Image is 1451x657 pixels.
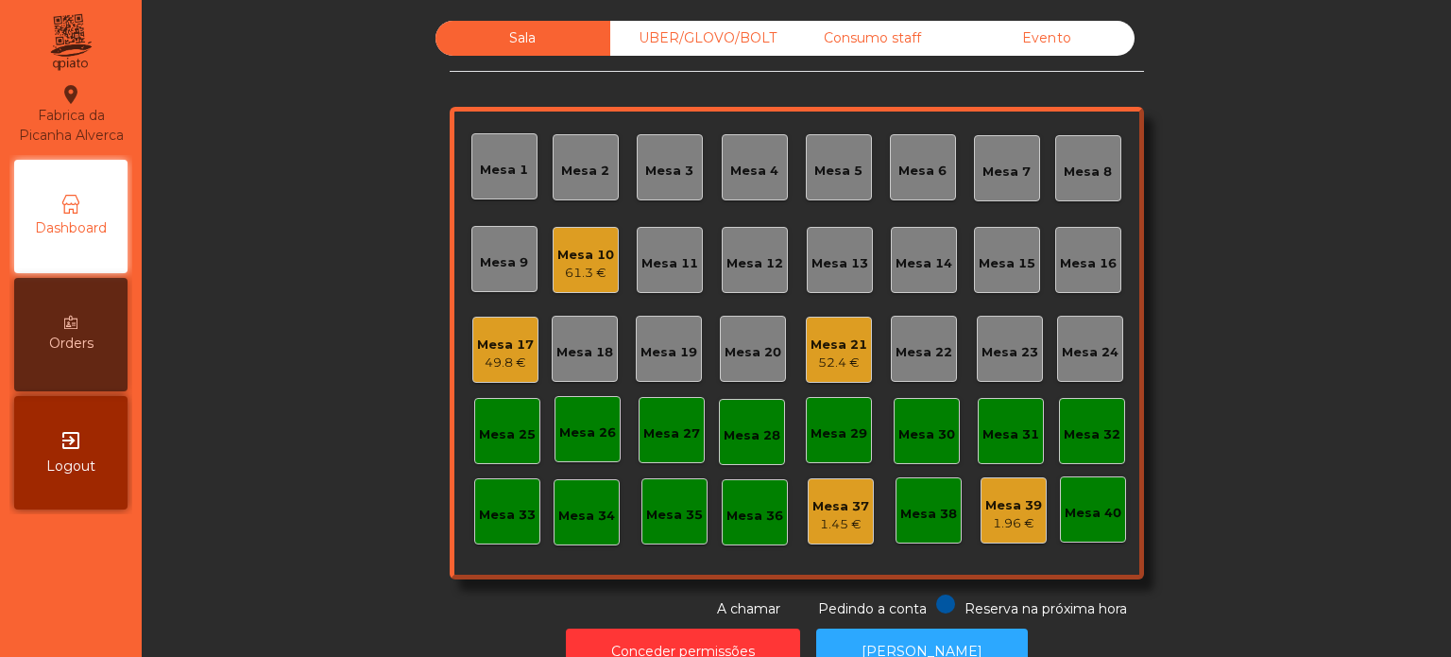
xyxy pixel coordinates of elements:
div: Mesa 1 [480,161,528,180]
img: qpiato [47,9,94,76]
div: Mesa 26 [559,424,616,442]
div: Mesa 28 [724,426,780,445]
div: Evento [960,21,1135,56]
div: Mesa 18 [556,343,613,362]
div: Mesa 2 [561,162,609,181]
div: Mesa 37 [812,497,869,516]
div: Mesa 8 [1064,163,1112,182]
div: Mesa 4 [730,162,778,181]
div: 1.45 € [812,515,869,534]
div: 61.3 € [557,264,614,283]
div: Mesa 23 [982,343,1038,362]
div: 1.96 € [985,514,1042,533]
div: Mesa 38 [900,505,957,524]
div: Mesa 16 [1060,254,1117,273]
div: Mesa 33 [479,506,536,525]
div: Mesa 35 [646,506,703,525]
div: Mesa 15 [979,254,1035,273]
div: Mesa 40 [1065,504,1121,523]
div: Mesa 7 [982,163,1031,182]
div: Consumo staff [785,21,960,56]
div: Mesa 21 [811,336,867,354]
div: Mesa 25 [479,425,536,444]
div: Mesa 11 [641,254,698,273]
div: Mesa 12 [726,254,783,273]
div: Mesa 14 [896,254,952,273]
div: Mesa 3 [645,162,693,181]
div: Mesa 24 [1062,343,1118,362]
div: Mesa 19 [640,343,697,362]
span: Logout [46,457,95,476]
div: Mesa 30 [898,425,955,444]
div: Mesa 13 [811,254,868,273]
div: Fabrica da Picanha Alverca [15,83,127,146]
span: Reserva na próxima hora [964,600,1127,617]
div: Mesa 6 [898,162,947,181]
div: Sala [435,21,610,56]
i: location_on [60,83,82,106]
div: Mesa 5 [814,162,862,181]
div: Mesa 39 [985,496,1042,515]
div: Mesa 10 [557,246,614,265]
div: Mesa 32 [1064,425,1120,444]
i: exit_to_app [60,429,82,452]
div: Mesa 34 [558,507,615,526]
div: Mesa 20 [725,343,781,362]
div: Mesa 29 [811,424,867,443]
span: Orders [49,334,94,354]
div: UBER/GLOVO/BOLT [610,21,785,56]
div: Mesa 17 [477,336,534,354]
span: Dashboard [35,218,107,238]
div: 52.4 € [811,354,867,372]
div: Mesa 36 [726,507,783,526]
div: 49.8 € [477,354,534,372]
span: A chamar [717,600,780,617]
div: Mesa 27 [643,424,700,443]
div: Mesa 31 [982,425,1039,444]
span: Pedindo a conta [818,600,927,617]
div: Mesa 22 [896,343,952,362]
div: Mesa 9 [480,253,528,272]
